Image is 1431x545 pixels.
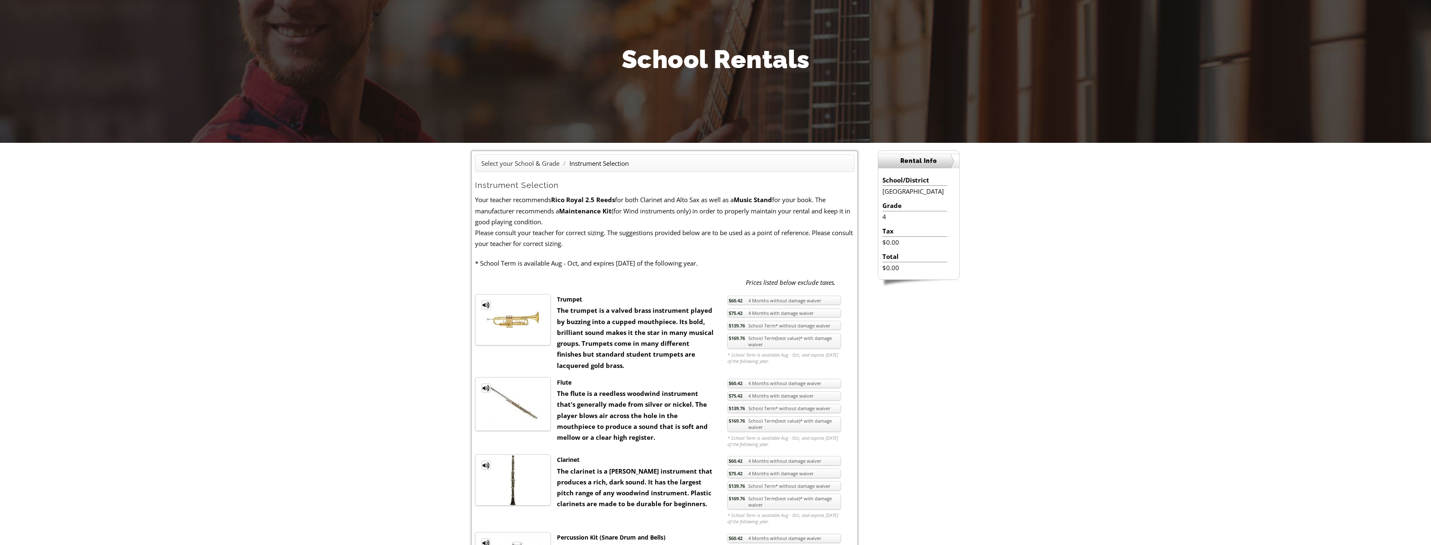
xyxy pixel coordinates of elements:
h2: Instrument Selection [475,180,854,190]
span: $139.76 [729,405,745,411]
em: * School Term is available Aug - Oct, and expires [DATE] of the following year. [727,435,841,447]
li: $0.00 [882,237,947,248]
a: $169.76School Term(best value)* with damage waiver [727,494,841,510]
div: Flute [557,377,715,388]
a: $169.76School Term(best value)* with damage waiver [727,333,841,349]
span: $139.76 [729,483,745,489]
span: $60.42 [729,380,742,386]
li: $0.00 [882,262,947,273]
p: Please consult your teacher for correct sizing. The suggestions provided below are to be used as ... [475,227,854,249]
a: $75.424 Months with damage waiver [727,308,841,318]
span: $139.76 [729,322,745,329]
a: $60.424 Months without damage waiver [727,456,841,466]
li: Instrument Selection [569,158,629,169]
a: MP3 Clip [481,300,491,309]
span: $169.76 [729,418,745,424]
a: $60.424 Months without damage waiver [727,379,841,388]
a: $139.76School Term* without damage waiver [727,321,841,330]
strong: The flute is a reedless woodwind instrument that's generally made from silver or nickel. The play... [557,389,708,441]
span: $60.42 [729,458,742,464]
span: $75.42 [729,470,742,477]
strong: The trumpet is a valved brass instrument played by buzzing into a cupped mouthpiece. Its bold, br... [557,306,714,369]
li: Grade [882,200,947,211]
img: sidebar-footer.png [878,280,960,287]
span: $60.42 [729,297,742,304]
em: Prices listed below exclude taxes. [746,278,836,286]
em: * School Term is available Aug - Oct, and expires [DATE] of the following year. [727,352,841,364]
strong: Music Stand [734,195,772,204]
a: MP3 Clip [481,383,491,393]
div: Trumpet [557,294,715,305]
a: MP3 Clip [481,461,491,470]
span: $75.42 [729,393,742,399]
h1: School Rentals [471,42,960,77]
li: 4 [882,211,947,222]
p: * School Term is available Aug - Oct, and expires [DATE] of the following year. [475,258,854,269]
span: $60.42 [729,535,742,541]
li: Total [882,251,947,262]
strong: The clarinet is a [PERSON_NAME] instrument that produces a rich, dark sound. It has the largest p... [557,467,712,508]
em: * School Term is available Aug - Oct, and expires [DATE] of the following year. [727,512,841,525]
a: $75.424 Months with damage waiver [727,391,841,401]
a: $169.76School Term(best value)* with damage waiver [727,416,841,432]
span: $75.42 [729,310,742,316]
li: Tax [882,226,947,237]
li: [GEOGRAPHIC_DATA] [882,186,947,197]
strong: Maintenance Kit [559,207,612,215]
img: th_1fc34dab4bdaff02a3697e89cb8f30dd_1328556165CLAR.jpg [487,455,539,505]
a: $139.76School Term* without damage waiver [727,481,841,491]
img: th_1fc34dab4bdaff02a3697e89cb8f30dd_1334255105TRUMP.jpg [487,294,539,345]
a: $60.424 Months without damage waiver [727,534,841,543]
li: School/District [882,175,947,186]
a: $75.424 Months with damage waiver [727,469,841,478]
a: Select your School & Grade [481,159,559,167]
a: $139.76School Term* without damage waiver [727,404,841,413]
span: $169.76 [729,495,745,502]
img: th_1fc34dab4bdaff02a3697e89cb8f30dd_1334771667FluteTM.jpg [484,378,542,431]
span: / [561,159,568,167]
strong: Rico Royal 2.5 Reeds [551,195,615,204]
div: Percussion Kit (Snare Drum and Bells) [557,532,715,543]
a: $60.424 Months without damage waiver [727,296,841,305]
div: Clarinet [557,454,715,465]
span: $169.76 [729,335,745,341]
h2: Rental Info [878,154,959,168]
